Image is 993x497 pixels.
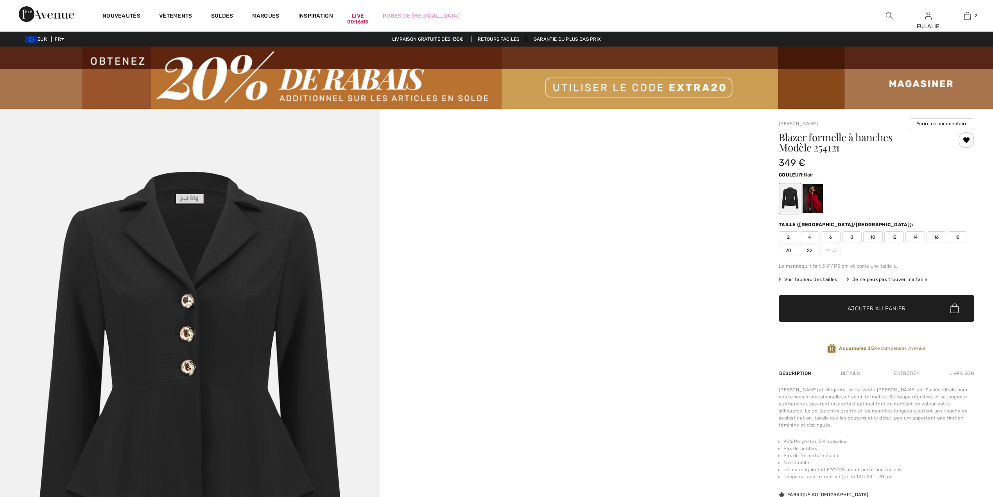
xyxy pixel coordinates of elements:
h1: Blazer formelle à hanches Modèle 254121 [779,132,942,153]
span: Ajouter au panier [848,304,906,312]
li: Pas de fermeture éclair [783,452,974,459]
a: Garantie du plus bas prix [527,36,608,42]
li: Non doublé [783,459,974,466]
a: Live00:16:05 [352,12,364,20]
video: Your browser does not support the video tag. [380,109,760,299]
span: 10 [863,231,883,243]
div: Description [779,366,813,380]
span: 4 [800,231,819,243]
a: Soldes [211,13,233,21]
div: Entretien [887,366,926,380]
span: 2 [975,12,977,19]
li: Pas de poches [783,445,974,452]
div: 00:16:05 [347,18,368,26]
span: 24 [821,245,841,256]
span: EUR [25,36,50,42]
button: Écrire un commentaire [910,118,974,129]
div: Détails [834,366,866,380]
img: recherche [886,11,893,20]
img: Mes infos [925,11,932,20]
a: Se connecter [925,12,932,19]
span: FR [55,36,65,42]
li: 95% Polyester, 5% Spandex [783,438,974,445]
span: Récompenses Avenue [839,345,925,352]
button: Ajouter au panier [779,295,974,322]
strong: Accumulez 35 [839,346,874,351]
div: Noir [780,184,800,213]
a: Robes de [MEDICAL_DATA] [383,12,460,20]
span: 20 [779,245,798,256]
div: Deep cherry [803,184,823,213]
span: Voir tableau des tailles [779,276,837,283]
img: Bag.svg [950,303,959,313]
a: Marques [252,13,280,21]
a: Nouveautés [102,13,140,21]
a: Livraison gratuite dès 130€ [386,36,470,42]
div: Je ne peux pas trouver ma taille [847,276,928,283]
span: Couleur: [779,172,804,178]
img: Euro [25,36,38,43]
li: Longueur approximative (taille 12) : 24" - 61 cm [783,473,974,480]
span: Inspiration [298,13,333,21]
div: EULALIE [909,22,947,31]
span: 16 [927,231,946,243]
li: Le mannequin fait 5'9"/175 cm et porte une taille 6. [783,466,974,473]
span: 349 € [779,157,806,168]
span: 6 [821,231,841,243]
div: Livraison [947,366,974,380]
a: Retours faciles [471,36,526,42]
span: Noir [804,172,813,178]
div: Le mannequin fait 5'9"/175 cm et porte une taille 6. [779,263,974,270]
span: 18 [948,231,967,243]
div: [PERSON_NAME] et élégante, cette veste [PERSON_NAME] est l'alliée idéale pour vos tenues professi... [779,386,974,429]
span: 22 [800,245,819,256]
a: Vêtements [159,13,192,21]
div: Taille ([GEOGRAPHIC_DATA]/[GEOGRAPHIC_DATA]): [779,221,915,228]
a: [PERSON_NAME] [779,121,818,126]
img: Mon panier [964,11,971,20]
span: 2 [779,231,798,243]
img: 1ère Avenue [19,6,74,22]
span: 12 [884,231,904,243]
span: 8 [842,231,862,243]
img: Récompenses Avenue [827,343,836,354]
span: 14 [905,231,925,243]
a: 2 [948,11,986,20]
img: ring-m.svg [832,248,836,252]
